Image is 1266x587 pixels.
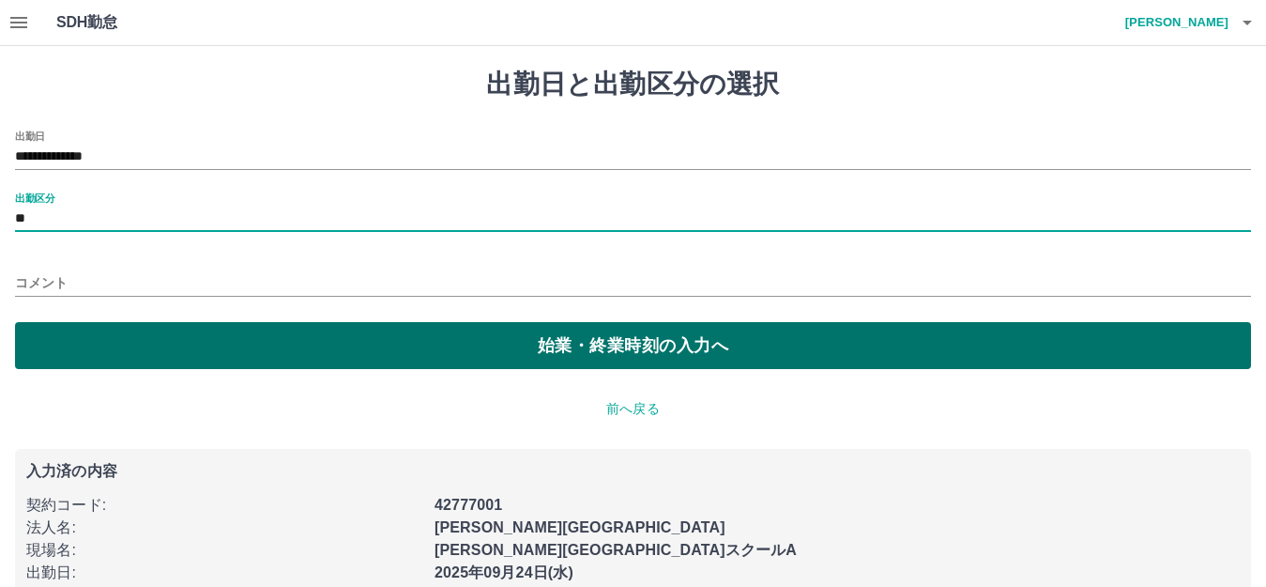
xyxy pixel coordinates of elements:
p: 契約コード : [26,494,423,517]
b: 42777001 [435,497,502,513]
h1: 出勤日と出勤区分の選択 [15,69,1251,100]
b: [PERSON_NAME][GEOGRAPHIC_DATA] [435,519,725,535]
button: 始業・終業時刻の入力へ [15,322,1251,369]
label: 出勤区分 [15,191,54,205]
label: 出勤日 [15,129,45,143]
b: 2025年09月24日(水) [435,564,573,580]
p: 現場名 : [26,539,423,562]
b: [PERSON_NAME][GEOGRAPHIC_DATA]スクールA [435,542,797,558]
p: 入力済の内容 [26,464,1240,479]
p: 法人名 : [26,517,423,539]
p: 前へ戻る [15,399,1251,419]
p: 出勤日 : [26,562,423,584]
